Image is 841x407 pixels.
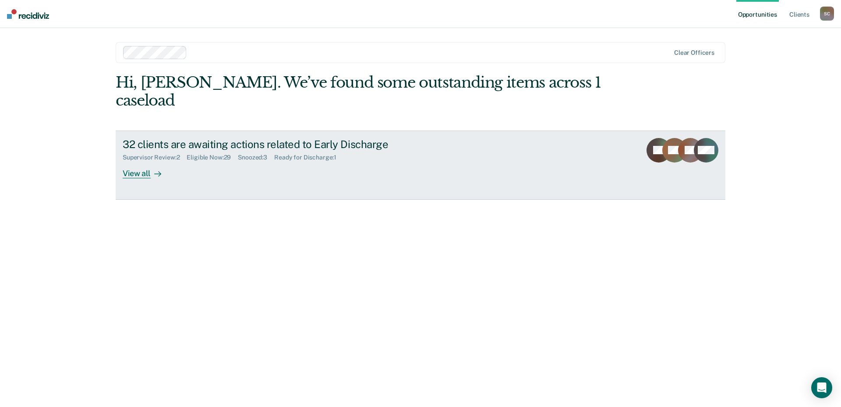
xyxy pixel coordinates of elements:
a: 32 clients are awaiting actions related to Early DischargeSupervisor Review:2Eligible Now:29Snooz... [116,131,725,200]
div: View all [123,161,172,178]
div: Open Intercom Messenger [811,377,832,398]
div: Hi, [PERSON_NAME]. We’ve found some outstanding items across 1 caseload [116,74,604,110]
div: Snoozed : 3 [238,154,274,161]
div: 32 clients are awaiting actions related to Early Discharge [123,138,430,151]
div: Supervisor Review : 2 [123,154,187,161]
div: Eligible Now : 29 [187,154,238,161]
div: Ready for Discharge : 1 [274,154,343,161]
img: Recidiviz [7,9,49,19]
div: S C [820,7,834,21]
div: Clear officers [674,49,714,57]
button: SC [820,7,834,21]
